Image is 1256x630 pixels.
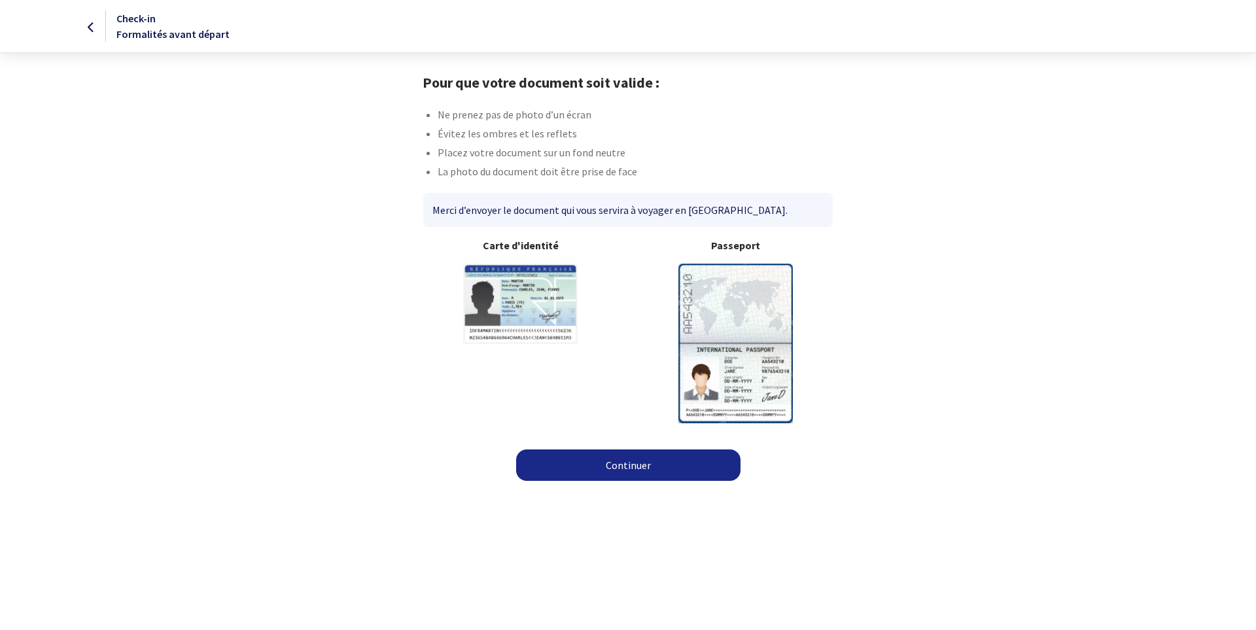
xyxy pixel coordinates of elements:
img: illuCNI.svg [463,264,578,344]
span: Check-in Formalités avant départ [116,12,230,41]
li: Ne prenez pas de photo d’un écran [438,107,833,126]
div: Merci d’envoyer le document qui vous servira à voyager en [GEOGRAPHIC_DATA]. [423,193,832,227]
a: Continuer [516,449,741,481]
b: Passeport [638,237,833,253]
li: La photo du document doit être prise de face [438,164,833,183]
li: Placez votre document sur un fond neutre [438,145,833,164]
img: illuPasseport.svg [678,264,793,423]
h1: Pour que votre document soit valide : [423,74,833,91]
b: Carte d'identité [423,237,618,253]
li: Évitez les ombres et les reflets [438,126,833,145]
